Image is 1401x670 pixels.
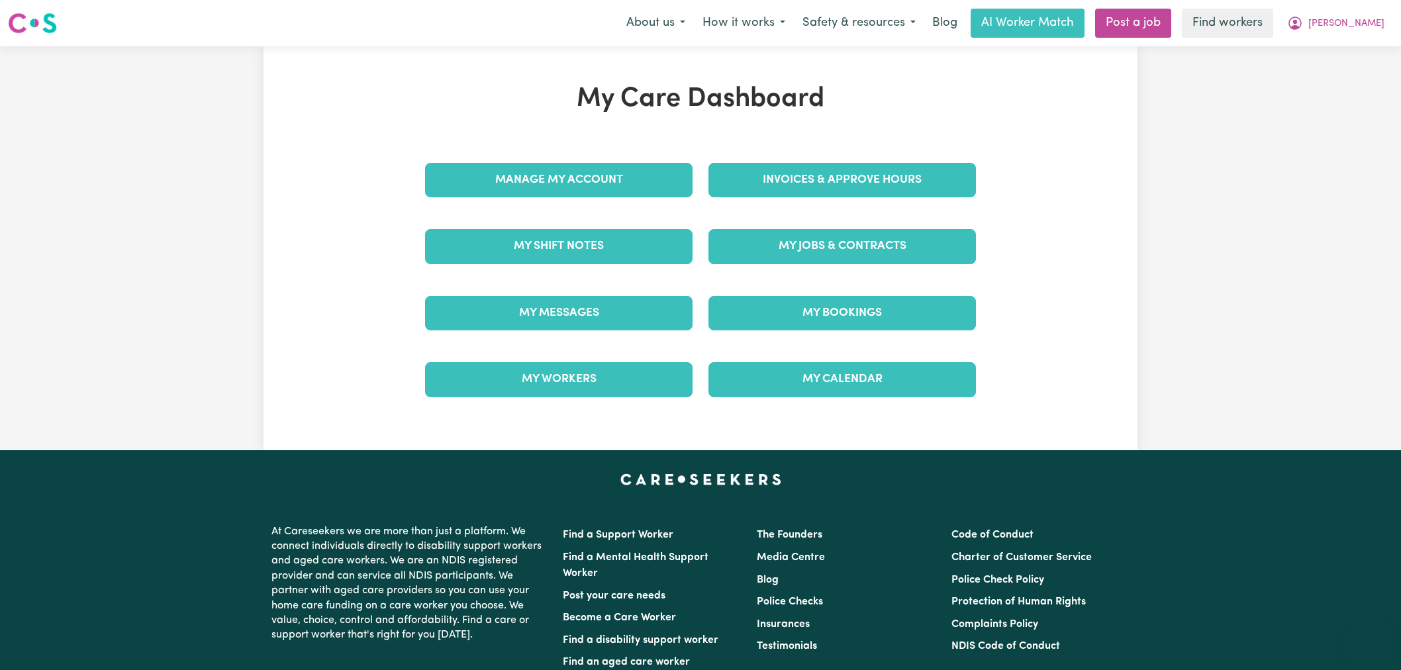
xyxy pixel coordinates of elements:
[708,229,976,263] a: My Jobs & Contracts
[951,552,1092,563] a: Charter of Customer Service
[757,530,822,540] a: The Founders
[1279,9,1393,37] button: My Account
[757,619,810,630] a: Insurances
[425,296,693,330] a: My Messages
[563,635,718,646] a: Find a disability support worker
[8,11,57,35] img: Careseekers logo
[924,9,965,38] a: Blog
[708,296,976,330] a: My Bookings
[951,597,1086,607] a: Protection of Human Rights
[563,530,673,540] a: Find a Support Worker
[757,597,823,607] a: Police Checks
[757,552,825,563] a: Media Centre
[563,591,665,601] a: Post your care needs
[794,9,924,37] button: Safety & resources
[757,641,817,651] a: Testimonials
[694,9,794,37] button: How it works
[971,9,1085,38] a: AI Worker Match
[1095,9,1171,38] a: Post a job
[708,362,976,397] a: My Calendar
[417,83,984,115] h1: My Care Dashboard
[1308,17,1384,31] span: [PERSON_NAME]
[271,519,547,648] p: At Careseekers we are more than just a platform. We connect individuals directly to disability su...
[8,8,57,38] a: Careseekers logo
[425,229,693,263] a: My Shift Notes
[951,575,1044,585] a: Police Check Policy
[951,619,1038,630] a: Complaints Policy
[1348,617,1390,659] iframe: Button to launch messaging window
[563,552,708,579] a: Find a Mental Health Support Worker
[951,641,1060,651] a: NDIS Code of Conduct
[618,9,694,37] button: About us
[425,163,693,197] a: Manage My Account
[1182,9,1273,38] a: Find workers
[620,474,781,485] a: Careseekers home page
[951,530,1034,540] a: Code of Conduct
[425,362,693,397] a: My Workers
[563,612,676,623] a: Become a Care Worker
[563,657,690,667] a: Find an aged care worker
[708,163,976,197] a: Invoices & Approve Hours
[757,575,779,585] a: Blog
